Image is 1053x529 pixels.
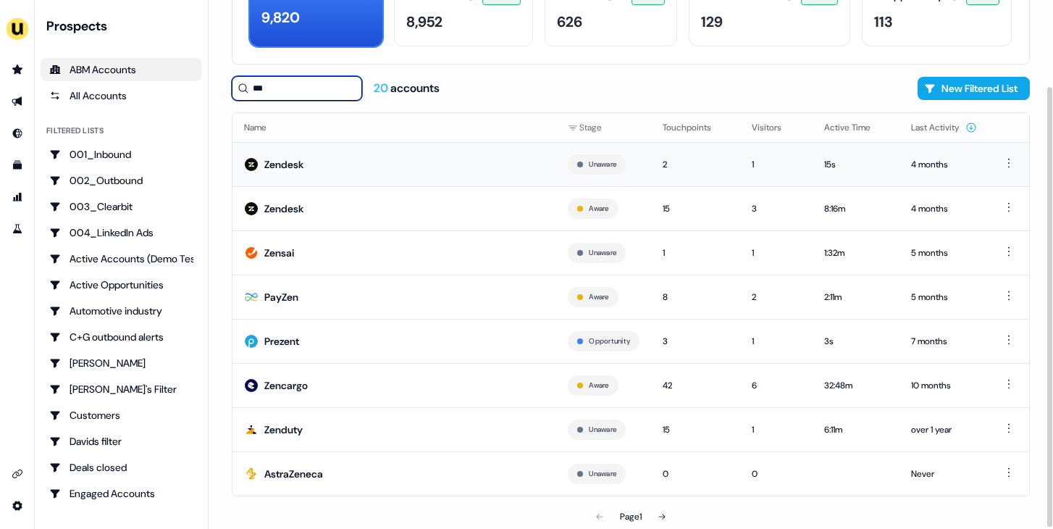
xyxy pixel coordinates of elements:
[261,7,300,28] div: 9,820
[752,114,799,141] button: Visitors
[620,509,642,524] div: Page 1
[49,304,193,318] div: Automotive industry
[49,330,193,344] div: C+G outbound alerts
[752,290,801,304] div: 2
[6,462,29,486] a: Go to integrations
[264,334,299,349] div: Prezent
[911,422,977,437] div: over 1 year
[557,11,582,33] div: 626
[663,290,729,304] div: 8
[663,114,729,141] button: Touchpoints
[46,125,104,137] div: Filtered lists
[824,157,888,172] div: 15s
[6,122,29,145] a: Go to Inbound
[589,335,630,348] button: Opportunity
[824,422,888,437] div: 6:11m
[374,80,440,96] div: accounts
[6,217,29,241] a: Go to experiments
[41,143,202,166] a: Go to 001_Inbound
[663,378,729,393] div: 42
[911,246,977,260] div: 5 months
[911,201,977,216] div: 4 months
[752,378,801,393] div: 6
[752,467,801,481] div: 0
[6,58,29,81] a: Go to prospects
[49,62,193,77] div: ABM Accounts
[49,278,193,292] div: Active Opportunities
[41,221,202,244] a: Go to 004_LinkedIn Ads
[663,157,729,172] div: 2
[49,225,193,240] div: 004_LinkedIn Ads
[264,467,323,481] div: AstraZeneca
[874,11,892,33] div: 113
[41,299,202,322] a: Go to Automotive industry
[49,251,193,266] div: Active Accounts (Demo Test)
[406,11,442,33] div: 8,952
[663,467,729,481] div: 0
[49,434,193,449] div: Davids filter
[911,114,977,141] button: Last Activity
[911,157,977,172] div: 4 months
[264,246,294,260] div: Zensai
[41,84,202,107] a: All accounts
[264,290,298,304] div: PayZen
[49,88,193,103] div: All Accounts
[663,201,729,216] div: 15
[6,494,29,517] a: Go to integrations
[589,158,616,171] button: Unaware
[46,17,202,35] div: Prospects
[6,90,29,113] a: Go to outbound experience
[589,246,616,259] button: Unaware
[264,201,303,216] div: Zendesk
[589,202,608,215] button: Aware
[41,247,202,270] a: Go to Active Accounts (Demo Test)
[589,467,616,480] button: Unaware
[824,290,888,304] div: 2:11m
[663,422,729,437] div: 15
[41,378,202,401] a: Go to Charlotte's Filter
[49,356,193,370] div: [PERSON_NAME]
[589,291,608,304] button: Aware
[589,423,616,436] button: Unaware
[824,246,888,260] div: 1:32m
[911,467,977,481] div: Never
[41,195,202,218] a: Go to 003_Clearbit
[568,120,639,135] div: Stage
[911,290,977,304] div: 5 months
[41,169,202,192] a: Go to 002_Outbound
[264,422,303,437] div: Zenduty
[752,201,801,216] div: 3
[752,334,801,349] div: 1
[49,460,193,475] div: Deals closed
[701,11,723,33] div: 129
[663,246,729,260] div: 1
[41,430,202,453] a: Go to Davids filter
[824,201,888,216] div: 8:16m
[264,157,303,172] div: Zendesk
[41,456,202,479] a: Go to Deals closed
[49,147,193,162] div: 001_Inbound
[824,378,888,393] div: 32:48m
[752,246,801,260] div: 1
[752,157,801,172] div: 1
[232,113,556,142] th: Name
[49,199,193,214] div: 003_Clearbit
[589,379,608,392] button: Aware
[49,408,193,422] div: Customers
[918,77,1030,100] button: New Filtered List
[41,482,202,505] a: Go to Engaged Accounts
[41,273,202,296] a: Go to Active Opportunities
[911,378,977,393] div: 10 months
[752,422,801,437] div: 1
[6,154,29,177] a: Go to templates
[41,58,202,81] a: ABM Accounts
[41,351,202,375] a: Go to Charlotte Stone
[49,382,193,396] div: [PERSON_NAME]'s Filter
[824,334,888,349] div: 3s
[374,80,390,96] span: 20
[49,173,193,188] div: 002_Outbound
[264,378,308,393] div: Zencargo
[6,186,29,209] a: Go to attribution
[663,334,729,349] div: 3
[49,486,193,501] div: Engaged Accounts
